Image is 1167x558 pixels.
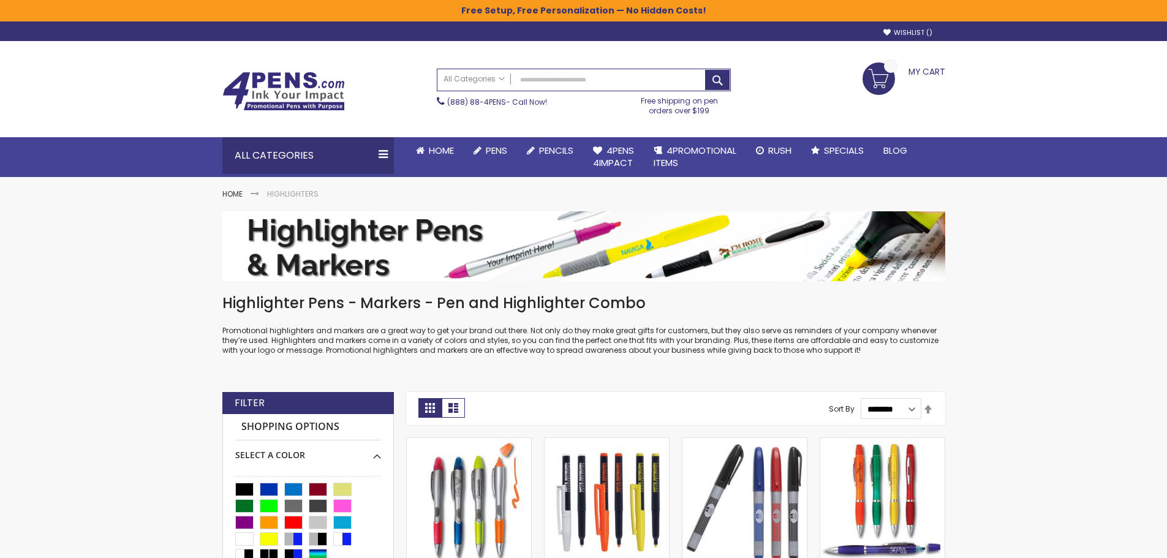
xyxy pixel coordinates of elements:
span: Rush [768,144,791,157]
a: Specials [801,137,874,164]
a: Wishlist [883,28,932,37]
a: Pencils [517,137,583,164]
div: Free shipping on pen orders over $199 [628,91,731,116]
img: Highlighters [222,211,945,282]
strong: Shopping Options [235,414,381,440]
span: - Call Now! [447,97,547,107]
span: Home [429,144,454,157]
a: Rush [746,137,801,164]
span: Pens [486,144,507,157]
a: All Categories [437,69,511,89]
p: Promotional highlighters and markers are a great way to get your brand out there. Not only do the... [222,326,945,356]
a: (888) 88-4PENS [447,97,506,107]
strong: Filter [235,396,265,410]
a: Home [406,137,464,164]
span: 4PROMOTIONAL ITEMS [654,144,736,169]
div: All Categories [222,137,394,174]
strong: Grid [418,398,442,418]
img: 4Pens Custom Pens and Promotional Products [222,72,345,111]
a: Blog [874,137,917,164]
a: Personalized Pen & Highlighter Combo [407,437,531,448]
span: Specials [824,144,864,157]
span: All Categories [444,74,505,84]
a: 4Pens4impact [583,137,644,177]
span: 4Pens 4impact [593,144,634,169]
a: 4PROMOTIONALITEMS [644,137,746,177]
a: Home [222,189,243,199]
a: RevMark® Bright Series Custom Marker - Bright Ink [545,437,669,448]
a: USA Permanent Personalized Marker [682,437,807,448]
div: Select A Color [235,440,381,461]
span: Blog [883,144,907,157]
h1: Highlighter Pens - Markers - Pen and Highlighter Combo [222,293,945,313]
span: Pencils [539,144,573,157]
a: Pens [464,137,517,164]
label: Sort By [829,404,855,414]
a: Personalized Translucent Pen and Highlighter Combo [820,437,945,448]
strong: Highlighters [267,189,319,199]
